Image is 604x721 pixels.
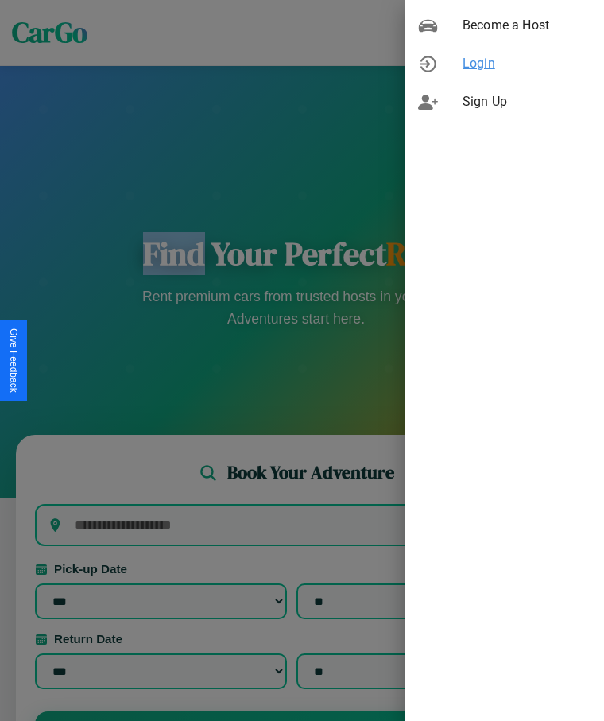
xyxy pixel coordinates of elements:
[8,328,19,393] div: Give Feedback
[405,83,604,121] div: Sign Up
[463,16,591,35] span: Become a Host
[405,6,604,45] div: Become a Host
[405,45,604,83] div: Login
[463,54,591,73] span: Login
[463,92,591,111] span: Sign Up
